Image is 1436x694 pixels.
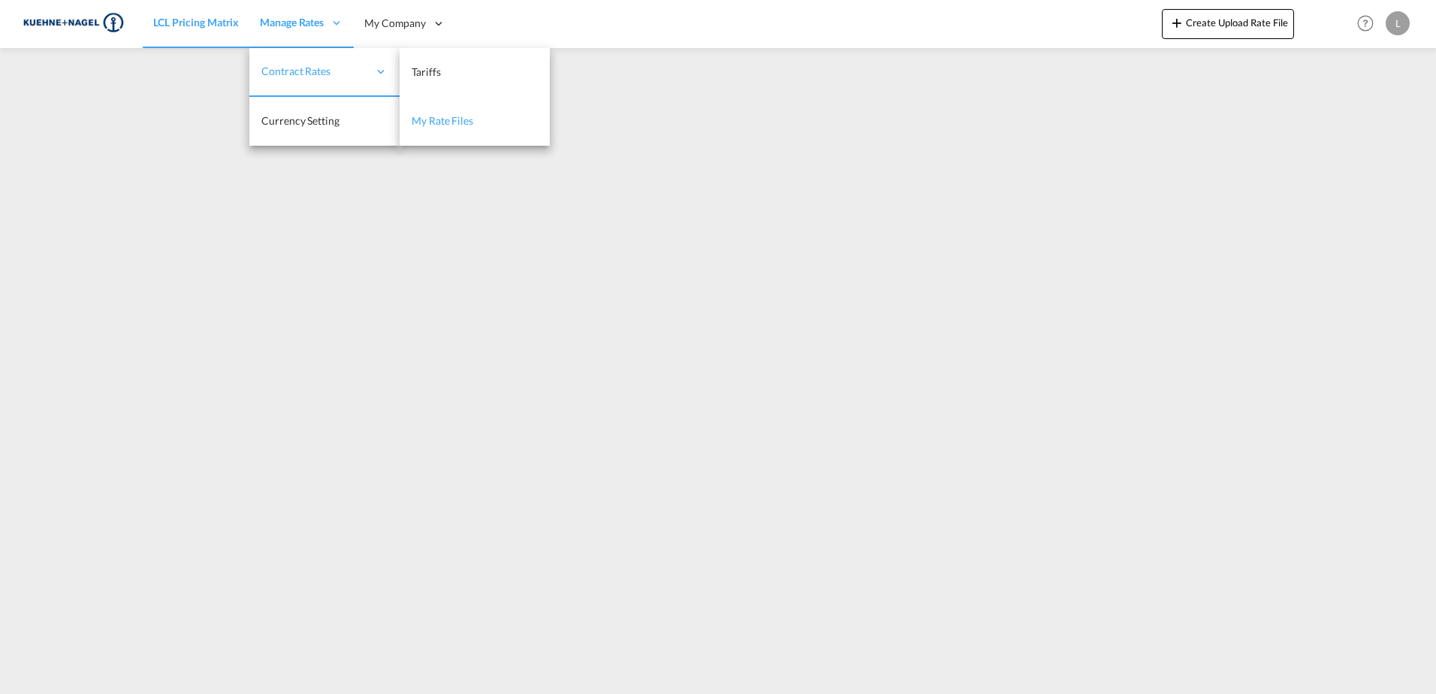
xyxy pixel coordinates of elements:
[261,114,339,127] span: Currency Setting
[364,16,426,31] span: My Company
[153,16,239,29] span: LCL Pricing Matrix
[1353,11,1378,36] span: Help
[23,7,124,41] img: 36441310f41511efafde313da40ec4a4.png
[400,48,550,97] a: Tariffs
[1162,9,1294,39] button: icon-plus 400-fgCreate Upload Rate File
[412,65,440,78] span: Tariffs
[400,97,550,146] a: My Rate Files
[1168,14,1186,32] md-icon: icon-plus 400-fg
[249,48,400,97] div: Contract Rates
[1353,11,1386,38] div: Help
[1386,11,1410,35] div: L
[412,114,473,127] span: My Rate Files
[249,97,400,146] a: Currency Setting
[261,64,368,79] span: Contract Rates
[260,15,324,30] span: Manage Rates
